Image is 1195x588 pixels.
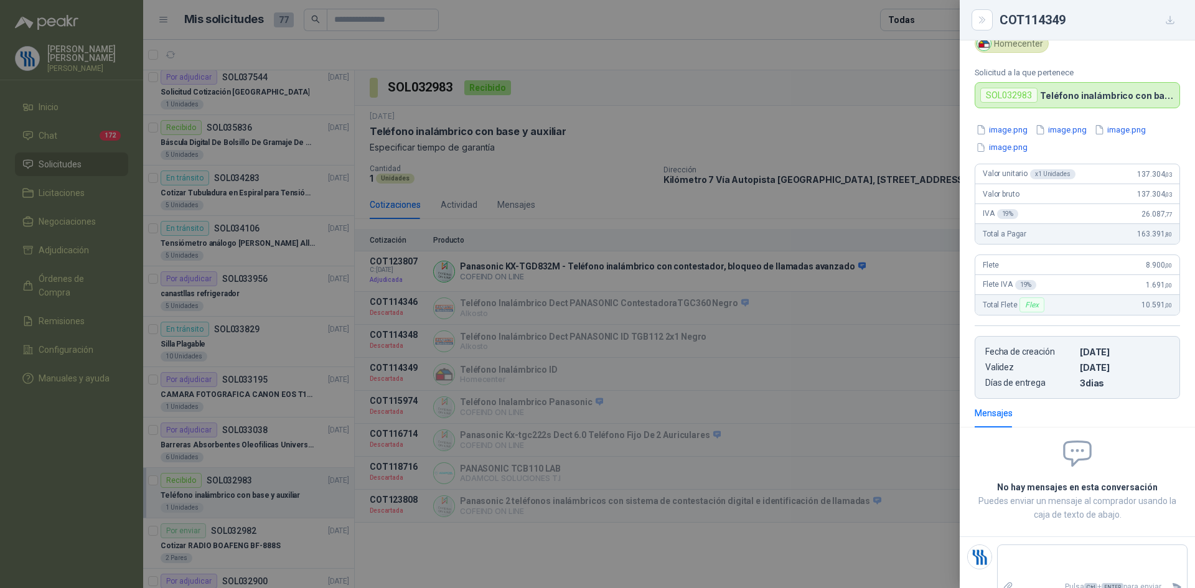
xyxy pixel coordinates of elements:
[1034,123,1088,136] button: image.png
[1080,378,1169,388] p: 3 dias
[968,545,991,569] img: Company Logo
[975,494,1180,521] p: Puedes enviar un mensaje al comprador usando la caja de texto de abajo.
[985,378,1075,388] p: Días de entrega
[1093,123,1147,136] button: image.png
[977,37,991,50] img: Company Logo
[1040,90,1174,101] p: Teléfono inalámbrico con base y auxiliar
[975,12,990,27] button: Close
[1165,211,1172,218] span: ,77
[985,362,1075,373] p: Validez
[985,347,1075,357] p: Fecha de creación
[1030,169,1075,179] div: x 1 Unidades
[1000,10,1180,30] div: COT114349
[1019,297,1044,312] div: Flex
[975,68,1180,77] p: Solicitud a la que pertenece
[975,123,1029,136] button: image.png
[1141,301,1172,309] span: 10.591
[997,209,1019,219] div: 19 %
[1137,170,1172,179] span: 137.304
[980,88,1038,103] div: SOL032983
[1165,231,1172,238] span: ,80
[983,230,1026,238] span: Total a Pagar
[975,34,1049,53] div: Homecenter
[1165,302,1172,309] span: ,00
[1165,262,1172,269] span: ,00
[1137,230,1172,238] span: 163.391
[1137,190,1172,198] span: 137.304
[975,406,1013,420] div: Mensajes
[1165,191,1172,198] span: ,03
[1015,280,1037,290] div: 19 %
[1080,362,1169,373] p: [DATE]
[975,480,1180,494] h2: No hay mensajes en esta conversación
[1080,347,1169,357] p: [DATE]
[983,297,1047,312] span: Total Flete
[983,261,999,269] span: Flete
[1146,281,1172,289] span: 1.691
[983,190,1019,198] span: Valor bruto
[1141,210,1172,218] span: 26.087
[983,209,1018,219] span: IVA
[1146,261,1172,269] span: 8.900
[1165,282,1172,289] span: ,00
[975,141,1029,154] button: image.png
[983,169,1075,179] span: Valor unitario
[983,280,1036,290] span: Flete IVA
[1165,171,1172,178] span: ,03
